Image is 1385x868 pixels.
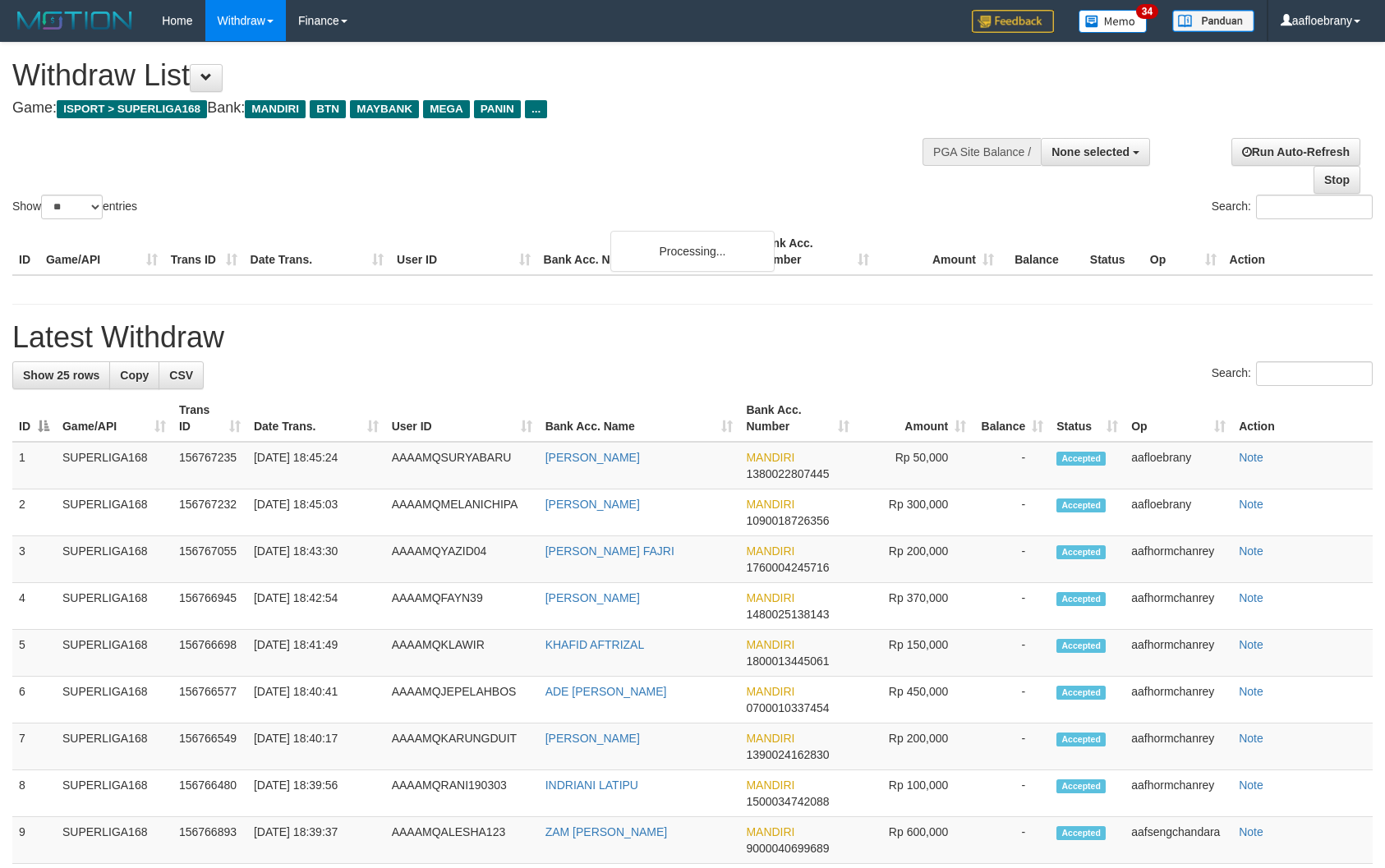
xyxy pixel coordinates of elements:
[752,228,877,275] th: Bank Acc. Number
[56,630,173,677] td: SUPERLIGA168
[1143,228,1223,275] th: Op
[56,536,173,583] td: SUPERLIGA168
[247,536,385,583] td: [DATE] 18:43:30
[173,583,247,630] td: 156766945
[545,638,645,651] a: KHAFID AFTRIZAL
[12,195,137,219] label: Show entries
[746,842,829,855] span: Copy 9000040699689 to clipboard
[244,228,390,275] th: Date Trans.
[12,361,110,389] a: Show 25 rows
[856,770,973,817] td: Rp 100,000
[245,100,306,118] span: MANDIRI
[56,677,173,723] td: SUPERLIGA168
[746,701,829,714] span: Copy 0700010337454 to clipboard
[973,442,1050,489] td: -
[1212,195,1373,219] label: Search:
[12,321,1373,354] h1: Latest Withdraw
[1125,536,1232,583] td: aafhormchanrey
[973,536,1050,583] td: -
[1232,395,1373,442] th: Action
[545,685,667,698] a: ADE [PERSON_NAME]
[856,817,973,864] td: Rp 600,000
[109,361,159,389] a: Copy
[856,536,973,583] td: Rp 200,000
[120,369,149,382] span: Copy
[173,770,247,817] td: 156766480
[746,467,829,480] span: Copy 1380022807445 to clipboard
[56,442,173,489] td: SUPERLIGA168
[1239,498,1263,511] a: Note
[12,723,56,770] td: 7
[973,770,1050,817] td: -
[856,489,973,536] td: Rp 300,000
[610,231,775,272] div: Processing...
[876,228,1001,275] th: Amount
[746,544,794,558] span: MANDIRI
[746,591,794,604] span: MANDIRI
[1056,498,1106,512] span: Accepted
[1125,677,1232,723] td: aafhormchanrey
[746,685,794,698] span: MANDIRI
[746,654,829,668] span: Copy 1800013445061 to clipboard
[1050,395,1125,442] th: Status: activate to sort column ascending
[1256,195,1373,219] input: Search:
[385,395,539,442] th: User ID: activate to sort column ascending
[1231,138,1360,166] a: Run Auto-Refresh
[1314,166,1360,194] a: Stop
[1239,825,1263,838] a: Note
[173,677,247,723] td: 156766577
[173,723,247,770] td: 156766549
[1212,361,1373,386] label: Search:
[856,395,973,442] th: Amount: activate to sort column ascending
[173,630,247,677] td: 156766698
[247,489,385,536] td: [DATE] 18:45:03
[247,817,385,864] td: [DATE] 18:39:37
[247,583,385,630] td: [DATE] 18:42:54
[385,583,539,630] td: AAAAMQFAYN39
[12,100,907,117] h4: Game: Bank:
[746,638,794,651] span: MANDIRI
[1056,592,1106,606] span: Accepted
[545,778,638,792] a: INDRIANI LATIPU
[972,10,1054,33] img: Feedback.jpg
[12,8,137,33] img: MOTION_logo.png
[173,489,247,536] td: 156767232
[973,817,1050,864] td: -
[1056,452,1106,466] span: Accepted
[545,498,640,511] a: [PERSON_NAME]
[56,817,173,864] td: SUPERLIGA168
[1125,442,1232,489] td: aafloebrany
[423,100,470,118] span: MEGA
[746,608,829,621] span: Copy 1480025138143 to clipboard
[385,630,539,677] td: AAAAMQKLAWIR
[390,228,536,275] th: User ID
[1125,630,1232,677] td: aafhormchanrey
[973,723,1050,770] td: -
[173,536,247,583] td: 156767055
[545,732,640,745] a: [PERSON_NAME]
[173,442,247,489] td: 156767235
[1136,4,1158,19] span: 34
[12,630,56,677] td: 5
[537,228,752,275] th: Bank Acc. Name
[1056,733,1106,746] span: Accepted
[1239,638,1263,651] a: Note
[23,369,99,382] span: Show 25 rows
[1125,489,1232,536] td: aafloebrany
[57,100,207,118] span: ISPORT > SUPERLIGA168
[247,630,385,677] td: [DATE] 18:41:49
[1239,591,1263,604] a: Note
[247,395,385,442] th: Date Trans.: activate to sort column ascending
[1125,583,1232,630] td: aafhormchanrey
[247,677,385,723] td: [DATE] 18:40:41
[12,817,56,864] td: 9
[12,677,56,723] td: 6
[746,778,794,792] span: MANDIRI
[1239,685,1263,698] a: Note
[1223,228,1373,275] th: Action
[973,489,1050,536] td: -
[545,591,640,604] a: [PERSON_NAME]
[856,630,973,677] td: Rp 150,000
[746,825,794,838] span: MANDIRI
[1239,451,1263,464] a: Note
